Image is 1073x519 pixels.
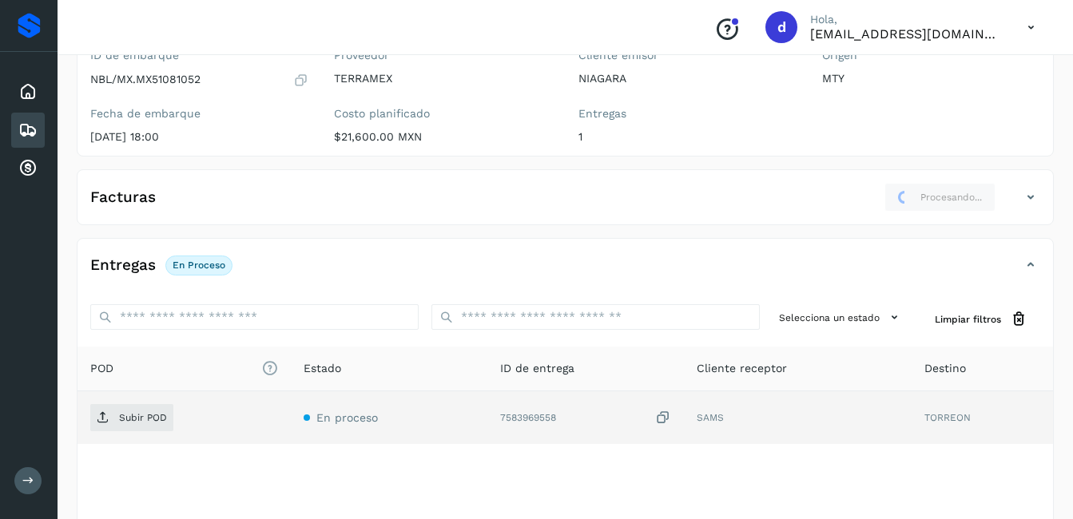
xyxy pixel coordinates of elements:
span: En proceso [316,411,378,424]
h4: Entregas [90,256,156,275]
label: Fecha de embarque [90,107,308,121]
div: 7583969558 [500,410,671,426]
span: Estado [304,360,341,377]
span: ID de entrega [500,360,574,377]
p: dcordero@grupoterramex.com [810,26,1002,42]
button: Subir POD [90,404,173,431]
div: Cuentas por cobrar [11,151,45,186]
h4: Facturas [90,188,156,207]
span: Limpiar filtros [935,312,1001,327]
span: Procesando... [920,190,982,204]
p: Hola, [810,13,1002,26]
p: [DATE] 18:00 [90,130,308,144]
p: $21,600.00 MXN [334,130,552,144]
p: Subir POD [119,412,167,423]
span: Cliente receptor [697,360,787,377]
button: Procesando... [884,183,996,212]
p: MTY [822,72,1040,85]
td: SAMS [684,391,912,444]
span: POD [90,360,278,377]
p: En proceso [173,259,225,271]
button: Selecciona un estado [773,304,909,331]
div: FacturasProcesando... [77,183,1053,224]
div: EntregasEn proceso [77,252,1053,291]
button: Limpiar filtros [922,304,1040,334]
label: Costo planificado [334,107,552,121]
label: Entregas [578,107,797,121]
p: TERRAMEX [334,72,552,85]
span: Destino [924,360,966,377]
div: Inicio [11,74,45,109]
p: NIAGARA [578,72,797,85]
p: 1 [578,130,797,144]
label: Cliente emisor [578,49,797,62]
div: Embarques [11,113,45,148]
label: ID de embarque [90,49,308,62]
label: Origen [822,49,1040,62]
td: TORREON [912,391,1053,444]
p: NBL/MX.MX51081052 [90,73,201,86]
label: Proveedor [334,49,552,62]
